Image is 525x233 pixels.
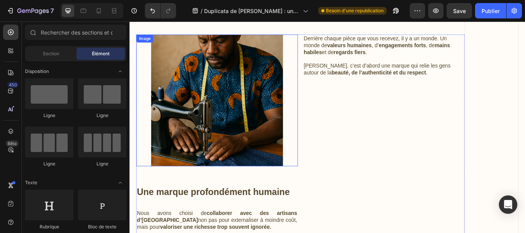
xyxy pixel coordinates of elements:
[482,8,500,14] font: Publier
[40,224,59,230] font: Rubrique
[8,141,17,146] font: Bêta
[203,48,390,64] p: [PERSON_NAME], c’est d’abord une marque qui relie les gens autour de la .
[9,82,17,88] font: 450
[43,51,59,56] font: Section
[25,180,37,185] font: Texte
[88,224,116,230] font: Bloc de texte
[499,195,517,214] div: Ouvrez Intercom Messenger
[475,3,506,18] button: Publier
[204,8,298,30] font: Duplicata de [PERSON_NAME] : une histoire de privilèges, de valeurs et de savoir-faire
[145,3,176,18] div: Annuler/Refaire
[236,56,346,63] strong: beauté, de l’authenticité et du respect
[50,7,54,15] font: 7
[201,8,203,14] font: /
[230,25,282,31] strong: valeurs humaines
[3,3,57,18] button: 7
[92,51,110,56] font: Élément
[96,112,108,118] font: Ligne
[114,177,126,189] span: Activer/désactiver l'ouverture
[114,65,126,78] span: Activer/désactiver l'ouverture
[203,25,374,39] strong: mains habiles
[453,8,466,14] span: Save
[447,3,472,18] button: Save
[25,25,126,40] input: Rechercher des sections et des éléments
[238,33,275,39] strong: regards fiers
[291,25,346,31] strong: engagements forts
[326,8,384,13] font: Besoin d'une republication
[43,161,55,167] font: Ligne
[96,161,108,167] font: Ligne
[43,112,55,118] font: Ligne
[25,68,49,74] font: Disposition
[203,16,390,40] p: Derrière chaque pièce que vous recevez, il y a un monde. Un monde de , d’ , de et de .
[130,21,525,233] iframe: Zone de conception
